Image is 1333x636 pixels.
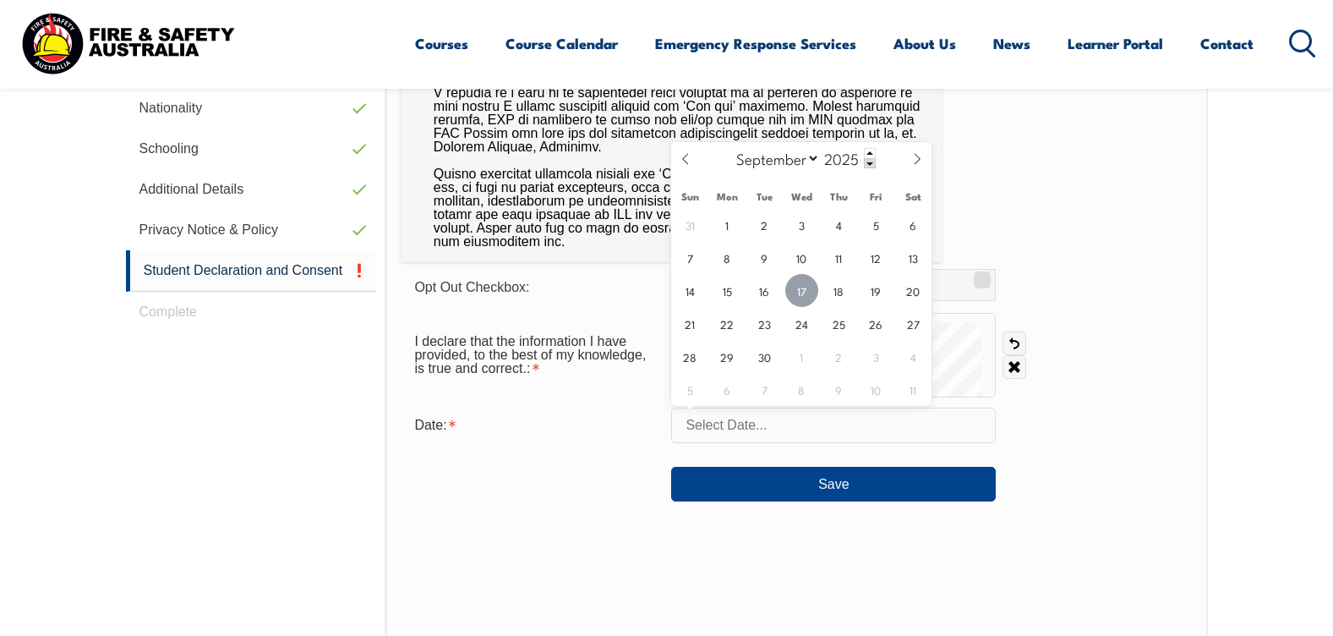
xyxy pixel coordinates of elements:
[674,373,707,406] span: October 5, 2025
[671,408,996,443] input: Select Date...
[1002,355,1026,379] a: Clear
[711,274,744,307] span: September 15, 2025
[415,21,468,66] a: Courses
[822,241,855,274] span: September 11, 2025
[655,21,856,66] a: Emergency Response Services
[860,307,893,340] span: September 26, 2025
[897,274,930,307] span: September 20, 2025
[505,21,618,66] a: Course Calendar
[785,373,818,406] span: October 8, 2025
[711,340,744,373] span: September 29, 2025
[897,373,930,406] span: October 11, 2025
[748,241,781,274] span: September 9, 2025
[748,208,781,241] span: September 2, 2025
[674,274,707,307] span: September 14, 2025
[860,340,893,373] span: October 3, 2025
[711,241,744,274] span: September 8, 2025
[711,208,744,241] span: September 1, 2025
[993,21,1030,66] a: News
[126,129,377,169] a: Schooling
[860,274,893,307] span: September 19, 2025
[1200,21,1254,66] a: Contact
[897,307,930,340] span: September 27, 2025
[860,373,893,406] span: October 10, 2025
[785,340,818,373] span: October 1, 2025
[748,340,781,373] span: September 30, 2025
[822,208,855,241] span: September 4, 2025
[785,208,818,241] span: September 3, 2025
[401,326,671,385] div: I declare that the information I have provided, to the best of my knowledge, is true and correct....
[126,210,377,250] a: Privacy Notice & Policy
[746,191,783,202] span: Tue
[822,373,855,406] span: October 9, 2025
[674,340,707,373] span: September 28, 2025
[748,307,781,340] span: September 23, 2025
[822,307,855,340] span: September 25, 2025
[671,467,996,501] button: Save
[785,241,818,274] span: September 10, 2025
[820,148,876,168] input: Year
[820,191,857,202] span: Thu
[674,307,707,340] span: September 21, 2025
[126,250,377,292] a: Student Declaration and Consent
[822,274,855,307] span: September 18, 2025
[748,373,781,406] span: October 7, 2025
[897,340,930,373] span: October 4, 2025
[748,274,781,307] span: September 16, 2025
[1068,21,1163,66] a: Learner Portal
[860,208,893,241] span: September 5, 2025
[857,191,894,202] span: Fri
[126,169,377,210] a: Additional Details
[126,88,377,129] a: Nationality
[711,307,744,340] span: September 22, 2025
[785,274,818,307] span: September 17, 2025
[674,241,707,274] span: September 7, 2025
[728,147,820,169] select: Month
[671,191,708,202] span: Sun
[822,340,855,373] span: October 2, 2025
[401,409,671,441] div: Date is required.
[783,191,820,202] span: Wed
[860,241,893,274] span: September 12, 2025
[894,191,931,202] span: Sat
[1002,332,1026,355] a: Undo
[897,241,930,274] span: September 13, 2025
[785,307,818,340] span: September 24, 2025
[414,280,529,294] span: Opt Out Checkbox:
[674,208,707,241] span: August 31, 2025
[893,21,956,66] a: About Us
[897,208,930,241] span: September 6, 2025
[708,191,746,202] span: Mon
[711,373,744,406] span: October 6, 2025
